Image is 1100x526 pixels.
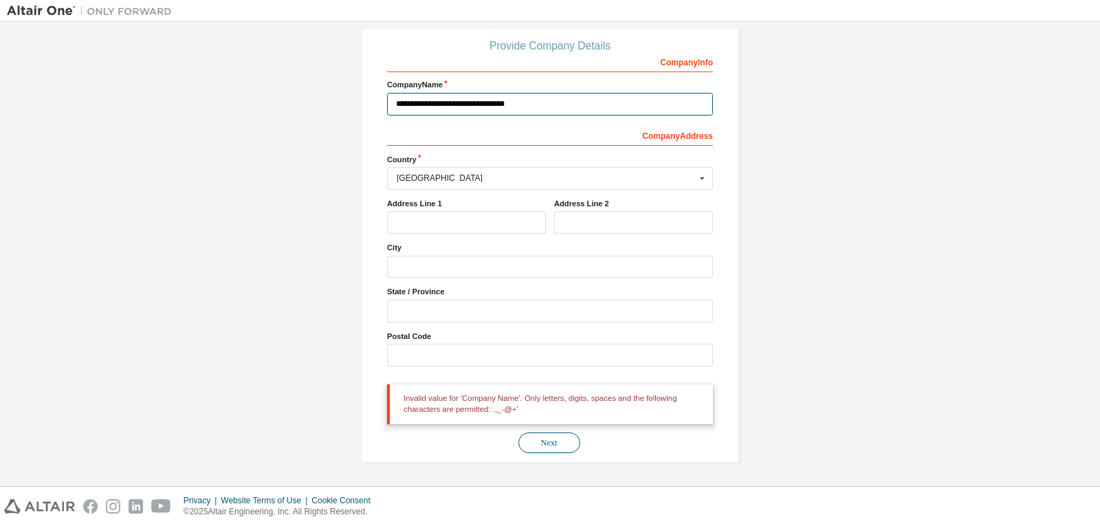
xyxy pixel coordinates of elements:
[4,499,75,514] img: altair_logo.svg
[387,384,713,425] div: Invalid value for 'Company Name'. Only letters, digits, spaces and the following characters are p...
[387,198,546,209] label: Address Line 1
[387,331,713,342] label: Postal Code
[387,50,713,72] div: Company Info
[397,174,696,182] div: [GEOGRAPHIC_DATA]
[221,495,311,506] div: Website Terms of Use
[387,42,713,50] div: Provide Company Details
[7,4,179,18] img: Altair One
[554,198,713,209] label: Address Line 2
[387,242,713,253] label: City
[387,124,713,146] div: Company Address
[151,499,171,514] img: youtube.svg
[83,499,98,514] img: facebook.svg
[387,79,713,90] label: Company Name
[311,495,378,506] div: Cookie Consent
[184,506,379,518] p: © 2025 Altair Engineering, Inc. All Rights Reserved.
[106,499,120,514] img: instagram.svg
[184,495,221,506] div: Privacy
[129,499,143,514] img: linkedin.svg
[387,286,713,297] label: State / Province
[518,432,580,453] button: Next
[387,154,713,165] label: Country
